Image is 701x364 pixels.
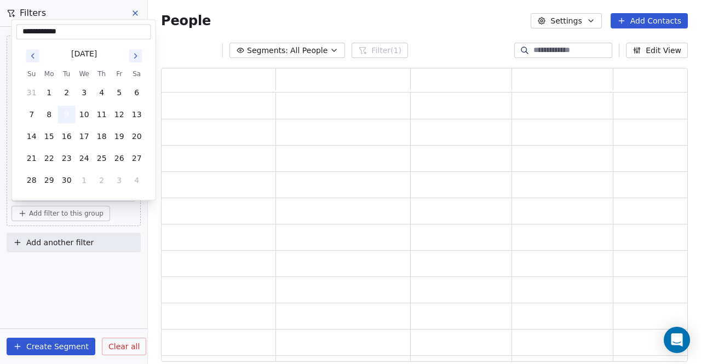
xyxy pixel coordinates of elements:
[111,171,128,189] button: 3
[111,149,128,167] button: 26
[76,106,93,123] button: 10
[93,106,111,123] button: 11
[128,68,146,79] th: Saturday
[128,149,146,167] button: 27
[58,68,76,79] th: Tuesday
[58,149,76,167] button: 23
[23,128,41,145] button: 14
[76,128,93,145] button: 17
[23,84,41,101] button: 31
[111,84,128,101] button: 5
[23,68,41,79] th: Sunday
[128,106,146,123] button: 13
[93,68,111,79] th: Thursday
[76,68,93,79] th: Wednesday
[58,171,76,189] button: 30
[41,68,58,79] th: Monday
[41,84,58,101] button: 1
[23,106,41,123] button: 7
[76,149,93,167] button: 24
[128,128,146,145] button: 20
[111,106,128,123] button: 12
[58,84,76,101] button: 2
[111,68,128,79] th: Friday
[25,48,41,63] button: Go to previous month
[23,171,41,189] button: 28
[58,128,76,145] button: 16
[128,171,146,189] button: 4
[93,128,111,145] button: 18
[23,149,41,167] button: 21
[93,171,111,189] button: 2
[93,84,111,101] button: 4
[41,171,58,189] button: 29
[128,48,143,63] button: Go to next month
[41,106,58,123] button: 8
[111,128,128,145] button: 19
[93,149,111,167] button: 25
[71,48,97,60] div: [DATE]
[41,128,58,145] button: 15
[128,84,146,101] button: 6
[58,106,76,123] button: 9
[76,84,93,101] button: 3
[76,171,93,189] button: 1
[41,149,58,167] button: 22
